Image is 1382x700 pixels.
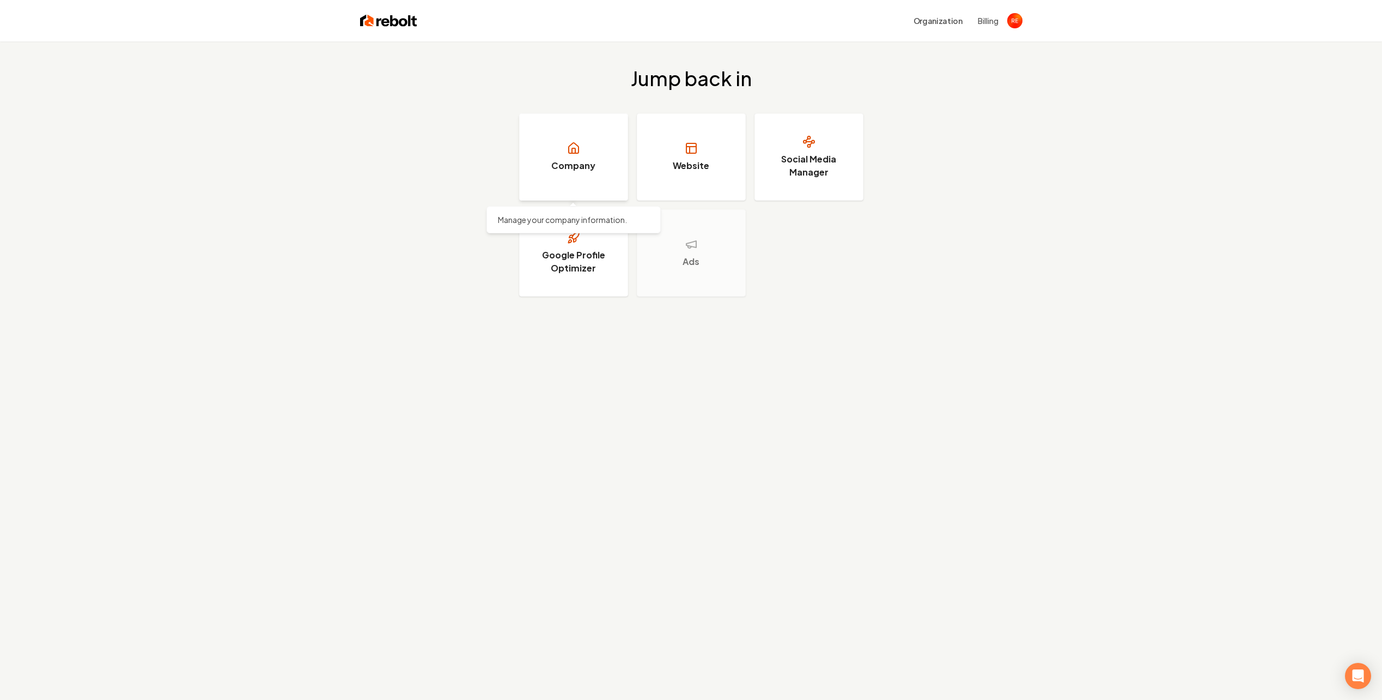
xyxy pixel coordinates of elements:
a: Google Profile Optimizer [519,209,628,297]
h3: Website [673,159,709,172]
h3: Ads [683,255,699,268]
img: Roselynn Ellis [1007,13,1022,28]
h3: Google Profile Optimizer [533,249,614,275]
h3: Company [551,159,595,172]
p: Manage your company information. [498,214,649,225]
h2: Jump back in [631,68,752,89]
button: Organization [907,11,969,31]
button: Billing [978,15,999,26]
a: Social Media Manager [754,113,863,201]
h3: Social Media Manager [768,153,850,179]
img: Rebolt Logo [360,13,417,28]
a: Website [637,113,746,201]
a: Company [519,113,628,201]
div: Open Intercom Messenger [1345,663,1371,689]
button: Open user button [1007,13,1022,28]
